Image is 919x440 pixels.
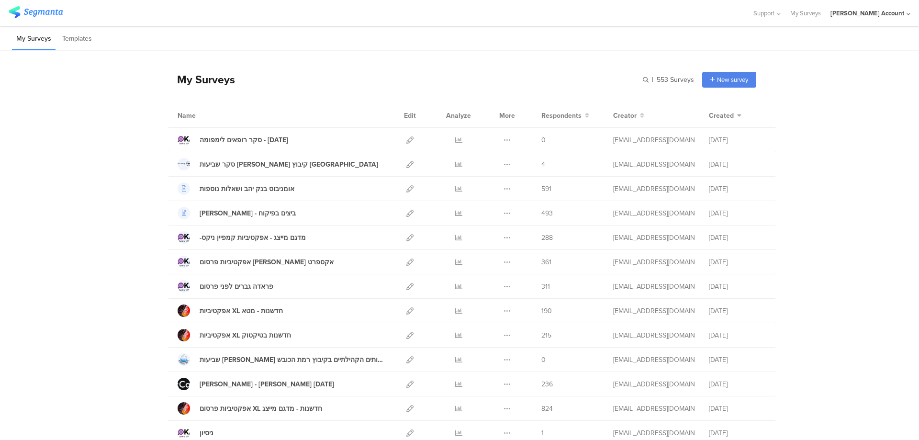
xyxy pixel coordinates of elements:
[709,111,741,121] button: Created
[709,111,734,121] span: Created
[709,306,766,316] div: [DATE]
[200,330,291,340] div: אפקטיביות XL חדשנות בטיקטוק
[650,75,655,85] span: |
[753,9,774,18] span: Support
[444,103,473,127] div: Analyze
[613,355,695,365] div: miri@miridikman.co.il
[58,28,96,50] li: Templates
[178,329,291,341] a: אפקטיביות XL חדשנות בטיקטוק
[541,111,582,121] span: Respondents
[541,355,546,365] span: 0
[178,256,334,268] a: אפקטיביות פרסום [PERSON_NAME] אקספרט
[709,257,766,267] div: [DATE]
[200,135,288,145] div: סקר רופאים לימפומה - ספטמבר 2025
[717,75,748,84] span: New survey
[200,208,296,218] div: אסף פינק - ביצים בפיקוח
[168,71,235,88] div: My Surveys
[709,159,766,169] div: [DATE]
[613,184,695,194] div: miri@miridikman.co.il
[613,379,695,389] div: miri@miridikman.co.il
[178,353,385,366] a: שביעות [PERSON_NAME] מהשירותים הקהילתיים בקיבוץ רמת הכובש
[178,280,273,293] a: פראדה גברים לפני פרסום
[178,134,288,146] a: סקר רופאים לימפומה - [DATE]
[830,9,904,18] div: [PERSON_NAME] Account
[613,330,695,340] div: miri@miridikman.co.il
[541,208,553,218] span: 493
[200,355,385,365] div: שביעות רצון מהשירותים הקהילתיים בקיבוץ רמת הכובש
[200,159,378,169] div: סקר שביעות רצון קיבוץ כנרת
[613,135,695,145] div: miri@miridikman.co.il
[613,257,695,267] div: miri@miridikman.co.il
[613,428,695,438] div: miri@miridikman.co.il
[709,428,766,438] div: [DATE]
[200,233,306,243] div: -מדגם מייצג - אפקטיביות קמפיין ניקס
[9,6,63,18] img: segmanta logo
[657,75,694,85] span: 553 Surveys
[709,355,766,365] div: [DATE]
[613,208,695,218] div: miri@miridikman.co.il
[541,379,553,389] span: 236
[12,28,56,50] li: My Surveys
[178,111,235,121] div: Name
[400,103,420,127] div: Edit
[613,111,637,121] span: Creator
[613,282,695,292] div: miri@miridikman.co.il
[178,158,378,170] a: סקר שביעות [PERSON_NAME] קיבוץ [GEOGRAPHIC_DATA]
[613,233,695,243] div: miri@miridikman.co.il
[709,208,766,218] div: [DATE]
[200,404,322,414] div: אפקטיביות פרסום XL חדשנות - מדגם מייצג
[541,111,589,121] button: Respondents
[200,282,273,292] div: פראדה גברים לפני פרסום
[200,428,213,438] div: ניסיון
[541,428,544,438] span: 1
[541,184,551,194] span: 591
[613,306,695,316] div: miri@miridikman.co.il
[541,159,545,169] span: 4
[200,184,294,194] div: אומניבוס בנק יהב ושאלות נוספות
[613,111,644,121] button: Creator
[178,378,334,390] a: [PERSON_NAME] - [PERSON_NAME] [DATE]
[178,402,322,415] a: אפקטיביות פרסום XL חדשנות - מדגם מייצג
[178,231,306,244] a: -מדגם מייצג - אפקטיביות קמפיין ניקס
[178,207,296,219] a: [PERSON_NAME] - ביצים בפיקוח
[541,330,551,340] span: 215
[541,306,552,316] span: 190
[200,257,334,267] div: אפקטיביות פרסום מן אקספרט
[178,305,283,317] a: אפקטיביות XL חדשנות - מטא
[709,233,766,243] div: [DATE]
[178,427,213,439] a: ניסיון
[541,135,546,145] span: 0
[497,103,517,127] div: More
[613,404,695,414] div: miri@miridikman.co.il
[200,306,283,316] div: אפקטיביות XL חדשנות - מטא
[178,182,294,195] a: אומניבוס בנק יהב ושאלות נוספות
[709,135,766,145] div: [DATE]
[541,257,551,267] span: 361
[541,282,550,292] span: 311
[200,379,334,389] div: סקר מקאן - גל 7 ספטמבר 25
[541,404,553,414] span: 824
[709,282,766,292] div: [DATE]
[709,184,766,194] div: [DATE]
[613,159,695,169] div: miri@miridikman.co.il
[709,379,766,389] div: [DATE]
[541,233,553,243] span: 288
[709,404,766,414] div: [DATE]
[709,330,766,340] div: [DATE]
